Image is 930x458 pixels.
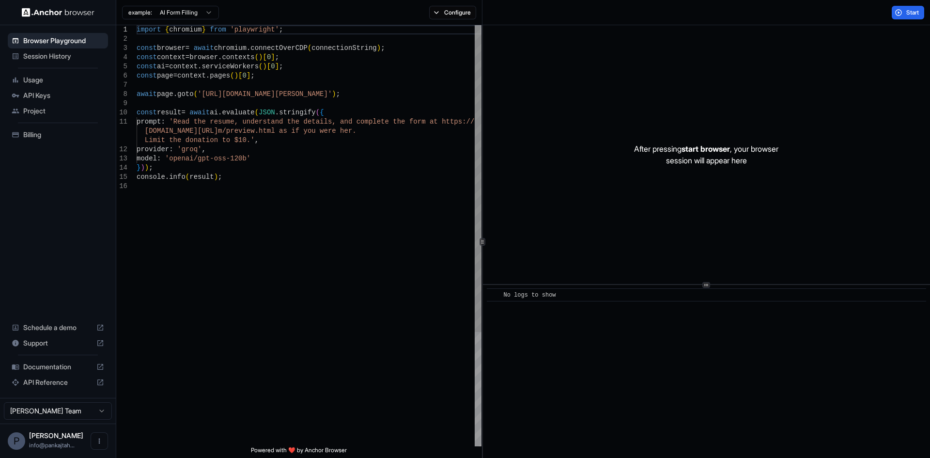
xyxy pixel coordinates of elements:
span: console [137,173,165,181]
span: await [189,109,210,116]
span: , [255,136,259,144]
span: ) [145,164,149,172]
span: ( [186,173,189,181]
div: Project [8,103,108,119]
span: start browser [682,144,730,154]
img: website_grey.svg [15,25,23,33]
div: Session History [8,48,108,64]
div: API Reference [8,375,108,390]
span: = [186,44,189,52]
div: 4 [116,53,127,62]
span: ) [234,72,238,79]
span: const [137,53,157,61]
span: [ [267,63,271,70]
span: chromium [214,44,247,52]
div: 2 [116,34,127,44]
span: ( [255,109,259,116]
div: Usage [8,72,108,88]
span: . [275,109,279,116]
span: . [218,109,222,116]
span: . [206,72,210,79]
span: ( [194,90,198,98]
span: page [157,90,173,98]
span: } [137,164,140,172]
span: ; [381,44,385,52]
span: Documentation [23,362,93,372]
span: Support [23,338,93,348]
span: 0 [267,53,271,61]
span: ; [279,63,283,70]
span: = [181,109,185,116]
span: . [165,173,169,181]
span: ; [275,53,279,61]
span: ] [271,53,275,61]
span: info@pankajtahalani.in [29,442,75,449]
span: API Keys [23,91,104,100]
span: example: [128,9,152,16]
span: context [177,72,206,79]
div: Billing [8,127,108,142]
div: Support [8,335,108,351]
span: connectOverCDP [250,44,308,52]
span: [ [238,72,242,79]
div: 3 [116,44,127,53]
span: await [137,90,157,98]
span: ; [250,72,254,79]
span: 0 [242,72,246,79]
span: goto [177,90,194,98]
span: browser [189,53,218,61]
span: 'playwright' [230,26,279,33]
button: Open menu [91,432,108,450]
img: Anchor Logo [22,8,94,17]
span: Limit the donation to $10.' [145,136,255,144]
span: await [194,44,214,52]
span: const [137,44,157,52]
span: ( [316,109,320,116]
div: 16 [116,182,127,191]
div: Documentation [8,359,108,375]
span: const [137,109,157,116]
span: { [320,109,324,116]
span: stringify [279,109,316,116]
div: 9 [116,99,127,108]
span: = [186,53,189,61]
span: . [218,53,222,61]
div: 13 [116,154,127,163]
img: tab_domain_overview_orange.svg [26,56,34,64]
div: Browser Playground [8,33,108,48]
span: Project [23,106,104,116]
img: logo_orange.svg [15,16,23,23]
span: 'Read the resume, understand the details, and comp [169,118,372,126]
span: ; [279,26,283,33]
div: 12 [116,145,127,154]
div: 15 [116,173,127,182]
span: ( [255,53,259,61]
span: = [173,72,177,79]
span: Browser Playground [23,36,104,46]
span: prompt [137,118,161,126]
span: 'groq' [177,145,201,153]
span: m/preview.html as if you were her. [218,127,356,135]
span: API Reference [23,378,93,387]
span: ​ [492,290,496,300]
span: ) [140,164,144,172]
div: 1 [116,25,127,34]
span: ; [149,164,153,172]
div: API Keys [8,88,108,103]
span: . [247,44,250,52]
div: Domain Overview [37,57,87,63]
div: 8 [116,90,127,99]
span: page [157,72,173,79]
div: P [8,432,25,450]
div: Keywords by Traffic [107,57,163,63]
div: Domain: [DOMAIN_NAME] [25,25,107,33]
span: ; [218,173,222,181]
span: : [157,155,161,162]
span: = [165,63,169,70]
span: result [189,173,214,181]
span: '[URL][DOMAIN_NAME][PERSON_NAME]' [198,90,332,98]
div: v 4.0.25 [27,16,47,23]
span: ] [247,72,250,79]
span: ( [230,72,234,79]
span: Session History [23,51,104,61]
